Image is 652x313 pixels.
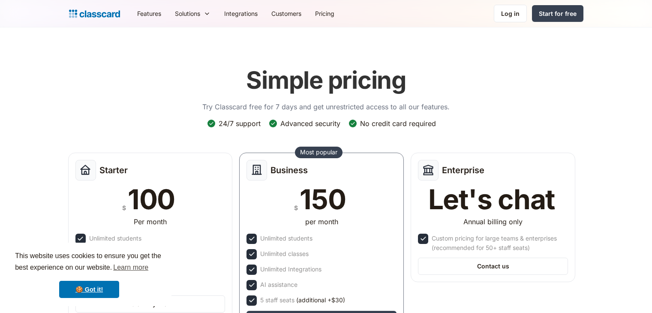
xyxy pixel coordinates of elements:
a: Features [130,4,168,23]
div: Unlimited classes [260,249,309,259]
div: 5 staff seats [260,295,345,305]
div: Per month [134,217,167,227]
a: dismiss cookie message [59,281,119,298]
h2: Starter [99,165,128,175]
div: Most popular [300,148,337,156]
div: No credit card required [360,119,436,128]
div: 150 [300,186,346,213]
a: Integrations [217,4,264,23]
div: Start for free [539,9,577,18]
div: $ [294,202,298,213]
div: 100 [128,186,175,213]
h1: Simple pricing [246,66,406,95]
div: Solutions [175,9,200,18]
div: Advanced security [280,119,340,128]
a: Customers [264,4,308,23]
div: Log in [501,9,520,18]
div: 24/7 support [219,119,261,128]
a: Logo [69,8,120,20]
a: learn more about cookies [112,261,150,274]
a: Start for free [532,5,583,22]
div: Custom pricing for large teams & enterprises (recommended for 50+ staff seats) [432,234,566,253]
div: per month [305,217,338,227]
span: This website uses cookies to ensure you get the best experience on our website. [15,251,163,274]
div: Unlimited students [260,234,312,243]
h2: Enterprise [442,165,484,175]
h2: Business [270,165,308,175]
p: Try Classcard free for 7 days and get unrestricted access to all our features. [202,102,450,112]
div: AI assistance [260,280,297,289]
a: Contact us [418,258,568,275]
a: Log in [494,5,527,22]
div: Let's chat [428,186,555,213]
div: $ [122,202,126,213]
div: Unlimited students [89,234,141,243]
div: cookieconsent [7,243,171,306]
div: Solutions [168,4,217,23]
a: Pricing [308,4,341,23]
div: Unlimited Integrations [260,265,321,274]
div: Annual billing only [463,217,523,227]
span: (additional +$30) [296,295,345,305]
